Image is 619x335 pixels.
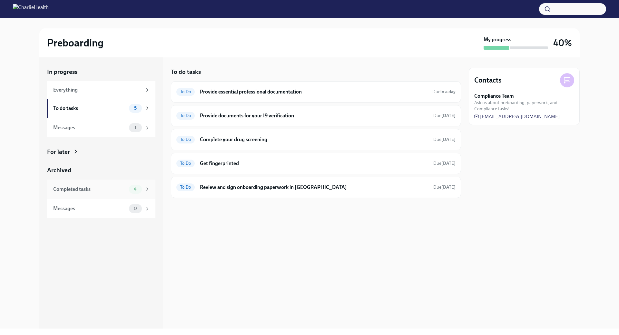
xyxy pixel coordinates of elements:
[200,88,427,95] h6: Provide essential professional documentation
[47,118,155,137] a: Messages1
[474,93,514,100] strong: Compliance Team
[433,184,456,190] span: Due
[176,182,456,192] a: To DoReview and sign onboarding paperwork in [GEOGRAPHIC_DATA]Due[DATE]
[200,160,428,167] h6: Get fingerprinted
[176,158,456,169] a: To DoGet fingerprintedDue[DATE]
[47,81,155,99] a: Everything
[553,37,572,49] h3: 40%
[47,180,155,199] a: Completed tasks4
[484,36,511,43] strong: My progress
[441,184,456,190] strong: [DATE]
[440,89,456,94] strong: in a day
[53,124,126,131] div: Messages
[176,137,195,142] span: To Do
[474,100,574,112] span: Ask us about preboarding, paperwork, and Compliance tasks!
[200,184,428,191] h6: Review and sign onboarding paperwork in [GEOGRAPHIC_DATA]
[474,113,560,120] a: [EMAIL_ADDRESS][DOMAIN_NAME]
[130,106,141,111] span: 5
[176,185,195,190] span: To Do
[433,161,456,166] span: Due
[53,186,126,193] div: Completed tasks
[433,113,456,118] span: Due
[130,206,141,211] span: 0
[130,187,141,192] span: 4
[176,134,456,145] a: To DoComplete your drug screeningDue[DATE]
[13,4,49,14] img: CharlieHealth
[171,68,201,76] h5: To do tasks
[433,136,456,143] span: September 29th, 2025 06:00
[433,137,456,142] span: Due
[441,161,456,166] strong: [DATE]
[47,68,155,76] a: In progress
[47,148,70,156] div: For later
[432,89,456,95] span: September 28th, 2025 06:00
[474,75,502,85] h4: Contacts
[47,99,155,118] a: To do tasks5
[47,166,155,174] a: Archived
[432,89,456,94] span: Due
[176,111,456,121] a: To DoProvide documents for your I9 verificationDue[DATE]
[176,89,195,94] span: To Do
[47,36,103,49] h2: Preboarding
[53,105,126,112] div: To do tasks
[53,86,142,94] div: Everything
[176,161,195,166] span: To Do
[131,125,140,130] span: 1
[200,112,428,119] h6: Provide documents for your I9 verification
[47,148,155,156] a: For later
[441,137,456,142] strong: [DATE]
[176,87,456,97] a: To DoProvide essential professional documentationDuein a day
[200,136,428,143] h6: Complete your drug screening
[47,199,155,218] a: Messages0
[433,113,456,119] span: September 29th, 2025 06:00
[176,113,195,118] span: To Do
[433,160,456,166] span: September 29th, 2025 06:00
[53,205,126,212] div: Messages
[441,113,456,118] strong: [DATE]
